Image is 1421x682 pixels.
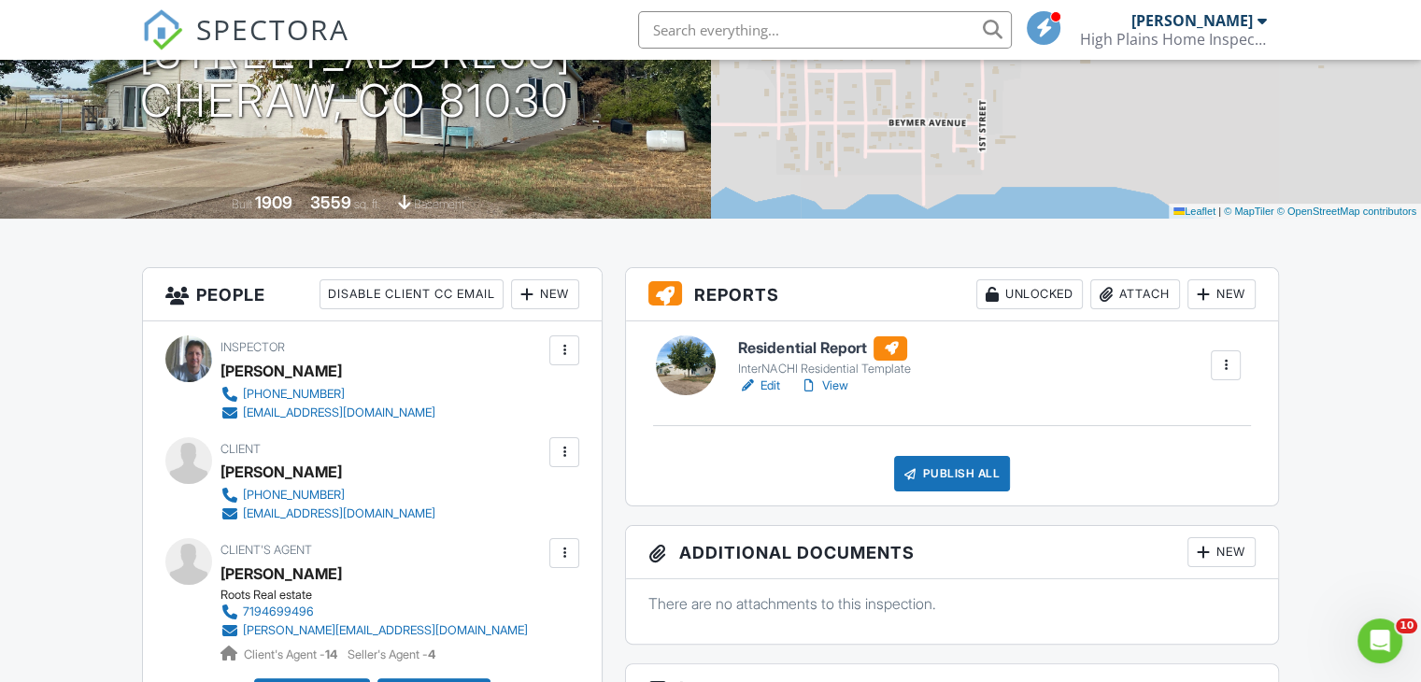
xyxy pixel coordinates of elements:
span: Inspector [220,340,285,354]
span: Client's Agent [220,543,312,557]
div: New [511,279,579,309]
a: [PERSON_NAME][EMAIL_ADDRESS][DOMAIN_NAME] [220,621,528,640]
a: View [799,377,847,395]
img: The Best Home Inspection Software - Spectora [142,9,183,50]
div: 1909 [255,192,292,212]
div: Attach [1090,279,1180,309]
div: Unlocked [976,279,1083,309]
h3: People [143,268,602,321]
a: © MapTiler [1224,206,1274,217]
h1: [STREET_ADDRESS] Cheraw, CO 81030 [139,28,572,127]
div: [EMAIL_ADDRESS][DOMAIN_NAME] [243,506,435,521]
a: [PHONE_NUMBER] [220,486,435,504]
div: [EMAIL_ADDRESS][DOMAIN_NAME] [243,405,435,420]
div: [PERSON_NAME] [220,357,342,385]
div: 7194699496 [243,604,314,619]
h6: Residential Report [738,336,910,361]
a: [PHONE_NUMBER] [220,385,435,404]
a: [EMAIL_ADDRESS][DOMAIN_NAME] [220,504,435,523]
div: Disable Client CC Email [320,279,504,309]
a: © OpenStreetMap contributors [1277,206,1416,217]
strong: 4 [428,647,435,661]
div: New [1187,537,1256,567]
span: Client's Agent - [244,647,340,661]
span: Built [232,197,252,211]
div: 3559 [310,192,351,212]
div: [PERSON_NAME] [1131,11,1253,30]
p: There are no attachments to this inspection. [648,593,1256,614]
div: High Plains Home Inspections, LLC [1080,30,1267,49]
div: Roots Real estate [220,588,543,603]
a: Leaflet [1173,206,1215,217]
div: [PERSON_NAME] [220,458,342,486]
div: [PHONE_NUMBER] [243,488,345,503]
a: SPECTORA [142,25,349,64]
input: Search everything... [638,11,1012,49]
span: basement [414,197,464,211]
div: Publish All [894,456,1011,491]
a: 7194699496 [220,603,528,621]
span: SPECTORA [196,9,349,49]
a: Residential Report InterNACHI Residential Template [738,336,910,377]
a: Edit [738,377,780,395]
a: [EMAIL_ADDRESS][DOMAIN_NAME] [220,404,435,422]
span: Client [220,442,261,456]
span: | [1218,206,1221,217]
span: 10 [1396,618,1417,633]
strong: 14 [325,647,337,661]
span: sq. ft. [354,197,380,211]
iframe: Intercom live chat [1357,618,1402,663]
div: [PHONE_NUMBER] [243,387,345,402]
div: InterNACHI Residential Template [738,362,910,377]
h3: Reports [626,268,1278,321]
span: Seller's Agent - [348,647,435,661]
a: [PERSON_NAME] [220,560,342,588]
div: [PERSON_NAME][EMAIL_ADDRESS][DOMAIN_NAME] [243,623,528,638]
h3: Additional Documents [626,526,1278,579]
div: New [1187,279,1256,309]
